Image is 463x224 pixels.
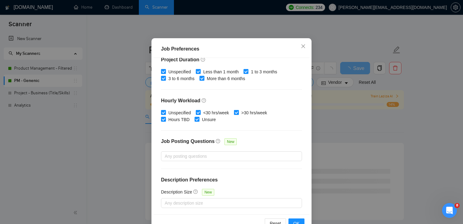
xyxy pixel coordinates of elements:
span: New [224,138,237,145]
span: close [301,44,306,49]
span: 1 to 3 months [248,68,280,75]
h4: Job Posting Questions [161,138,215,145]
span: New [202,189,214,196]
span: Unspecified [166,109,193,116]
span: question-circle [202,98,207,103]
span: More than 6 months [204,75,248,82]
span: question-circle [201,57,206,62]
span: Hours TBD [166,116,192,123]
span: question-circle [193,189,198,194]
span: question-circle [216,139,221,144]
span: Unsure [199,116,218,123]
span: Less than 1 month [201,68,241,75]
iframe: Intercom live chat [442,203,457,218]
h4: Description Preferences [161,176,302,184]
div: Job Preferences [161,45,302,53]
h4: Project Duration [161,56,302,63]
span: 8 [455,203,460,208]
button: Close [295,38,312,55]
span: Unspecified [166,68,193,75]
span: 3 to 6 months [166,75,197,82]
h4: Hourly Workload [161,97,302,104]
h5: Description Size [161,189,192,195]
span: <30 hrs/week [201,109,231,116]
span: >30 hrs/week [239,109,270,116]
